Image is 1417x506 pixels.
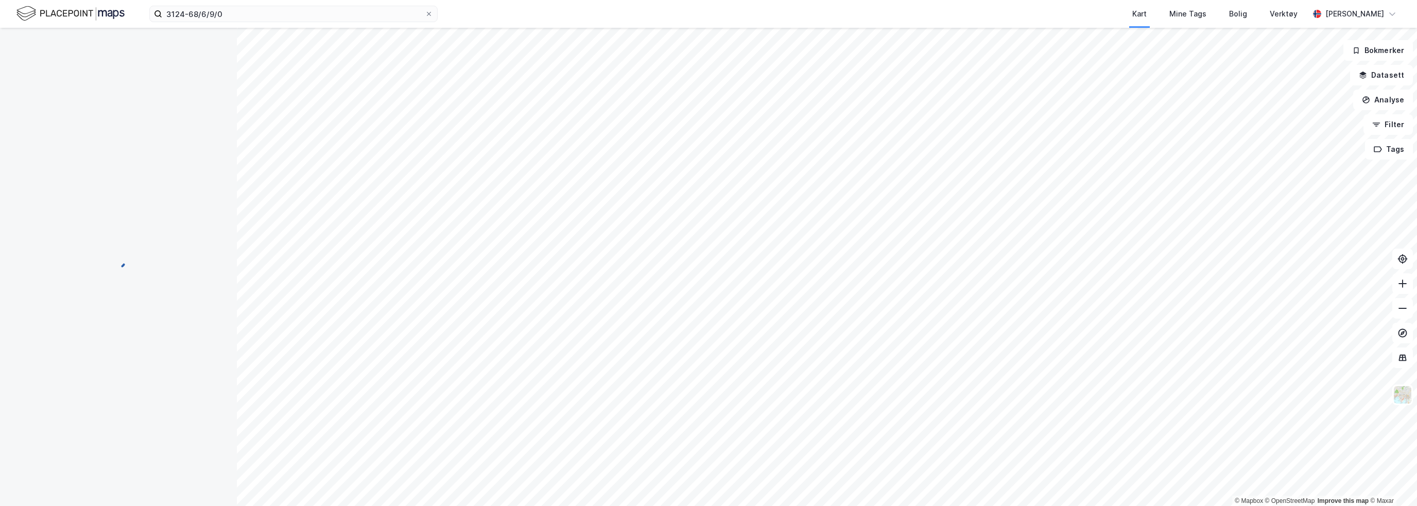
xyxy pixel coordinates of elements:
[16,5,125,23] img: logo.f888ab2527a4732fd821a326f86c7f29.svg
[1363,114,1413,135] button: Filter
[1235,497,1263,504] a: Mapbox
[1365,139,1413,160] button: Tags
[1343,40,1413,61] button: Bokmerker
[1366,457,1417,506] div: Kontrollprogram for chat
[1350,65,1413,85] button: Datasett
[1393,385,1412,405] img: Z
[162,6,425,22] input: Søk på adresse, matrikkel, gårdeiere, leietakere eller personer
[110,253,127,269] img: spinner.a6d8c91a73a9ac5275cf975e30b51cfb.svg
[1325,8,1384,20] div: [PERSON_NAME]
[1353,90,1413,110] button: Analyse
[1229,8,1247,20] div: Bolig
[1169,8,1206,20] div: Mine Tags
[1132,8,1147,20] div: Kart
[1270,8,1298,20] div: Verktøy
[1318,497,1369,504] a: Improve this map
[1265,497,1315,504] a: OpenStreetMap
[1366,457,1417,506] iframe: Chat Widget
